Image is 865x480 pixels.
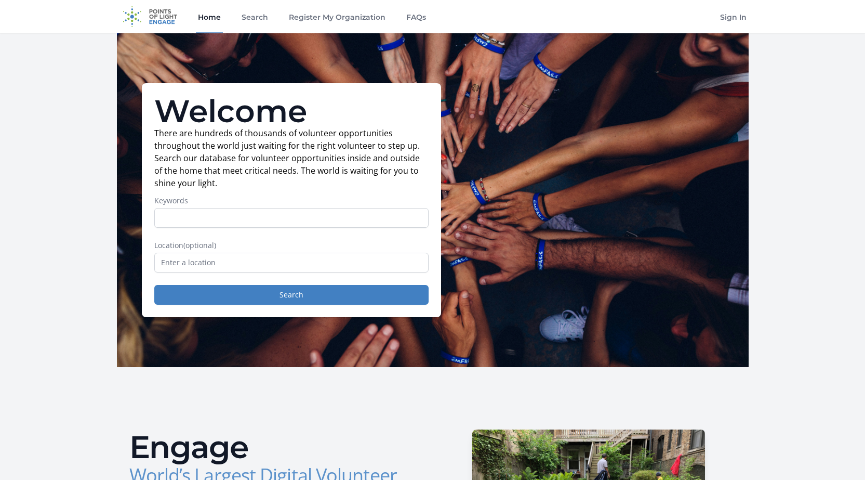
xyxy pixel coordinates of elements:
h2: Engage [129,432,424,463]
label: Keywords [154,196,429,206]
h1: Welcome [154,96,429,127]
label: Location [154,240,429,251]
button: Search [154,285,429,305]
input: Enter a location [154,253,429,273]
p: There are hundreds of thousands of volunteer opportunities throughout the world just waiting for ... [154,127,429,189]
span: (optional) [183,240,216,250]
